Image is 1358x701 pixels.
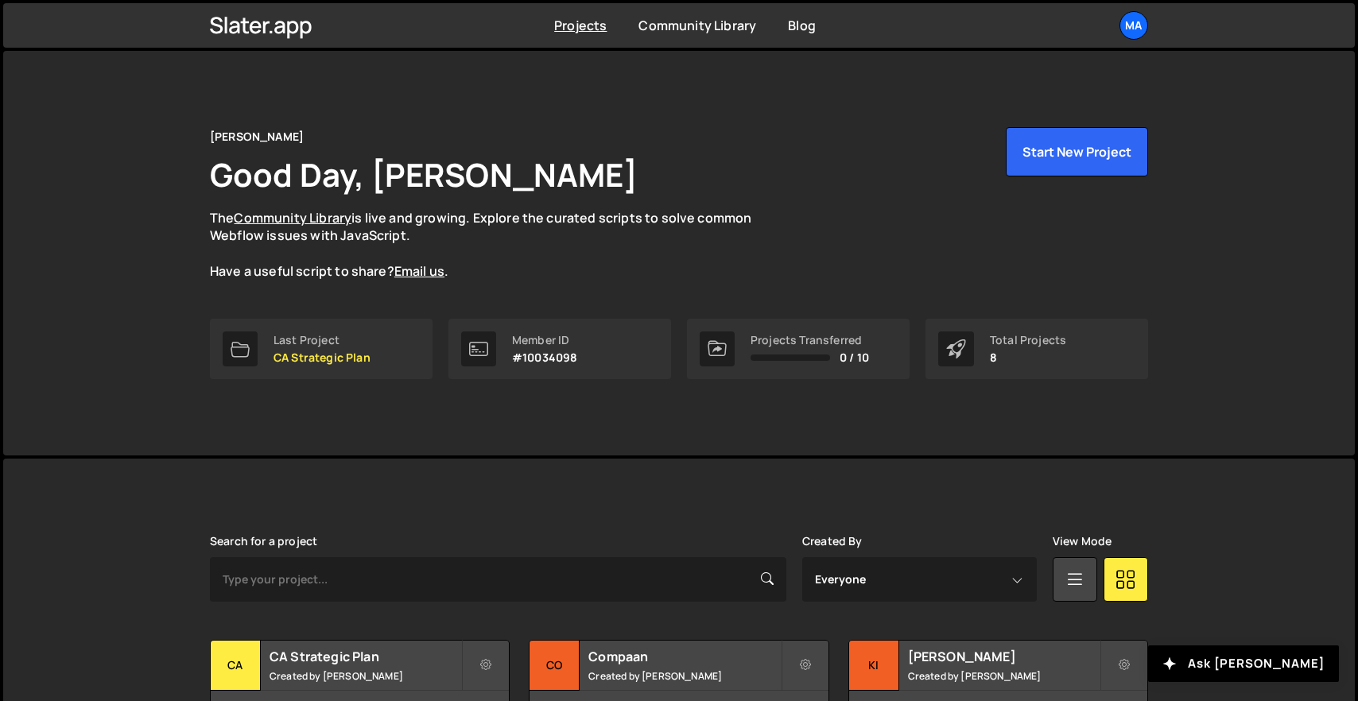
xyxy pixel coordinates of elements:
[270,669,461,683] small: Created by [PERSON_NAME]
[840,351,869,364] span: 0 / 10
[638,17,756,34] a: Community Library
[802,535,863,548] label: Created By
[530,641,580,691] div: Co
[210,153,638,196] h1: Good Day, [PERSON_NAME]
[210,319,433,379] a: Last Project CA Strategic Plan
[210,127,304,146] div: [PERSON_NAME]
[908,648,1100,665] h2: [PERSON_NAME]
[990,351,1066,364] p: 8
[512,351,577,364] p: #10034098
[211,641,261,691] div: CA
[554,17,607,34] a: Projects
[210,209,782,281] p: The is live and growing. Explore the curated scripts to solve common Webflow issues with JavaScri...
[210,535,317,548] label: Search for a project
[1119,11,1148,40] a: Ma
[1006,127,1148,176] button: Start New Project
[270,648,461,665] h2: CA Strategic Plan
[394,262,444,280] a: Email us
[1148,645,1339,682] button: Ask [PERSON_NAME]
[588,669,780,683] small: Created by [PERSON_NAME]
[908,669,1100,683] small: Created by [PERSON_NAME]
[588,648,780,665] h2: Compaan
[849,641,899,691] div: Ki
[990,334,1066,347] div: Total Projects
[274,334,371,347] div: Last Project
[751,334,869,347] div: Projects Transferred
[512,334,577,347] div: Member ID
[210,557,786,602] input: Type your project...
[274,351,371,364] p: CA Strategic Plan
[234,209,351,227] a: Community Library
[788,17,816,34] a: Blog
[1053,535,1112,548] label: View Mode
